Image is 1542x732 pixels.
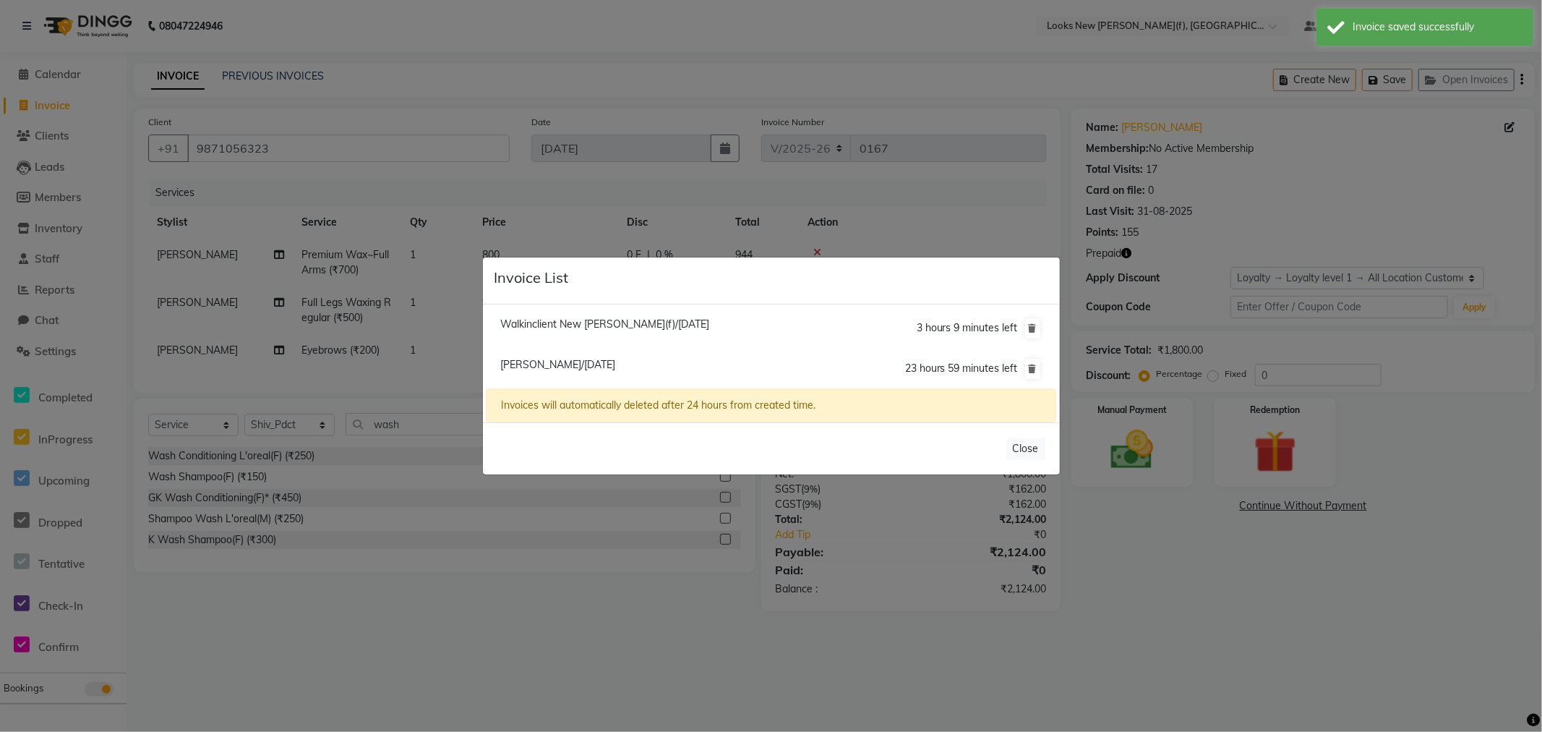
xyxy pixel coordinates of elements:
[486,388,1055,422] div: Invoices will automatically deleted after 24 hours from created time.
[905,362,1018,375] span: 23 hours 59 minutes left
[500,318,709,331] span: Walkinclient New [PERSON_NAME](f)/[DATE]
[1353,20,1522,35] div: Invoice saved successfully
[1006,438,1045,460] button: Close
[500,358,615,371] span: [PERSON_NAME]/[DATE]
[494,269,569,286] h5: Invoice List
[917,321,1018,334] span: 3 hours 9 minutes left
